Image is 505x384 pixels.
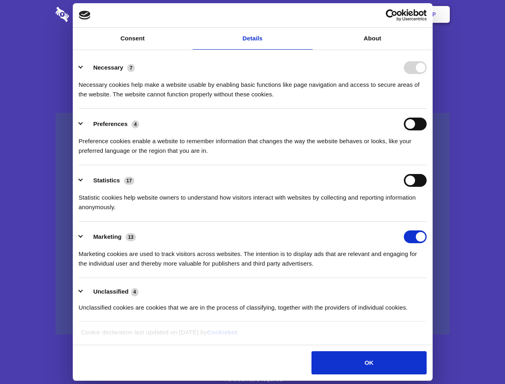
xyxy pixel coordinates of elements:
button: OK [311,351,426,374]
span: 4 [131,288,139,296]
span: 17 [124,177,134,185]
span: 4 [132,120,139,128]
a: Cookiebot [207,329,238,336]
div: Marketing cookies are used to track visitors across websites. The intention is to display ads tha... [79,243,427,268]
a: Details [193,28,313,50]
iframe: Drift Widget Chat Controller [465,344,495,374]
img: logo-wordmark-white-trans-d4663122ce5f474addd5e946df7df03e33cb6a1c49d2221995e7729f52c070b2.svg [56,7,124,22]
a: Pricing [235,2,269,27]
a: Wistia video thumbnail [56,113,450,335]
a: Contact [324,2,361,27]
span: 13 [126,233,136,241]
img: logo [79,11,91,20]
a: Consent [73,28,193,50]
button: Unclassified (4) [79,287,144,297]
label: Statistics [93,177,120,184]
h4: Auto-redaction of sensitive data, encrypted data sharing and self-destructing private chats. Shar... [56,73,450,99]
a: Login [363,2,397,27]
div: Cookie declaration last updated on [DATE] by [75,328,430,343]
button: Marketing (13) [79,230,141,243]
button: Necessary (7) [79,61,140,74]
button: Statistics (17) [79,174,140,187]
label: Marketing [93,233,122,240]
a: Usercentrics Cookiebot - opens in a new window [357,9,427,21]
button: Preferences (4) [79,118,144,130]
span: 7 [127,64,135,72]
label: Necessary [93,64,123,71]
h1: Eliminate Slack Data Loss. [56,36,450,65]
div: Necessary cookies help make a website usable by enabling basic functions like page navigation and... [79,74,427,99]
label: Preferences [93,120,128,127]
div: Statistic cookies help website owners to understand how visitors interact with websites by collec... [79,187,427,212]
div: Preference cookies enable a website to remember information that changes the way the website beha... [79,130,427,156]
div: Unclassified cookies are cookies that we are in the process of classifying, together with the pro... [79,297,427,312]
a: About [313,28,433,50]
